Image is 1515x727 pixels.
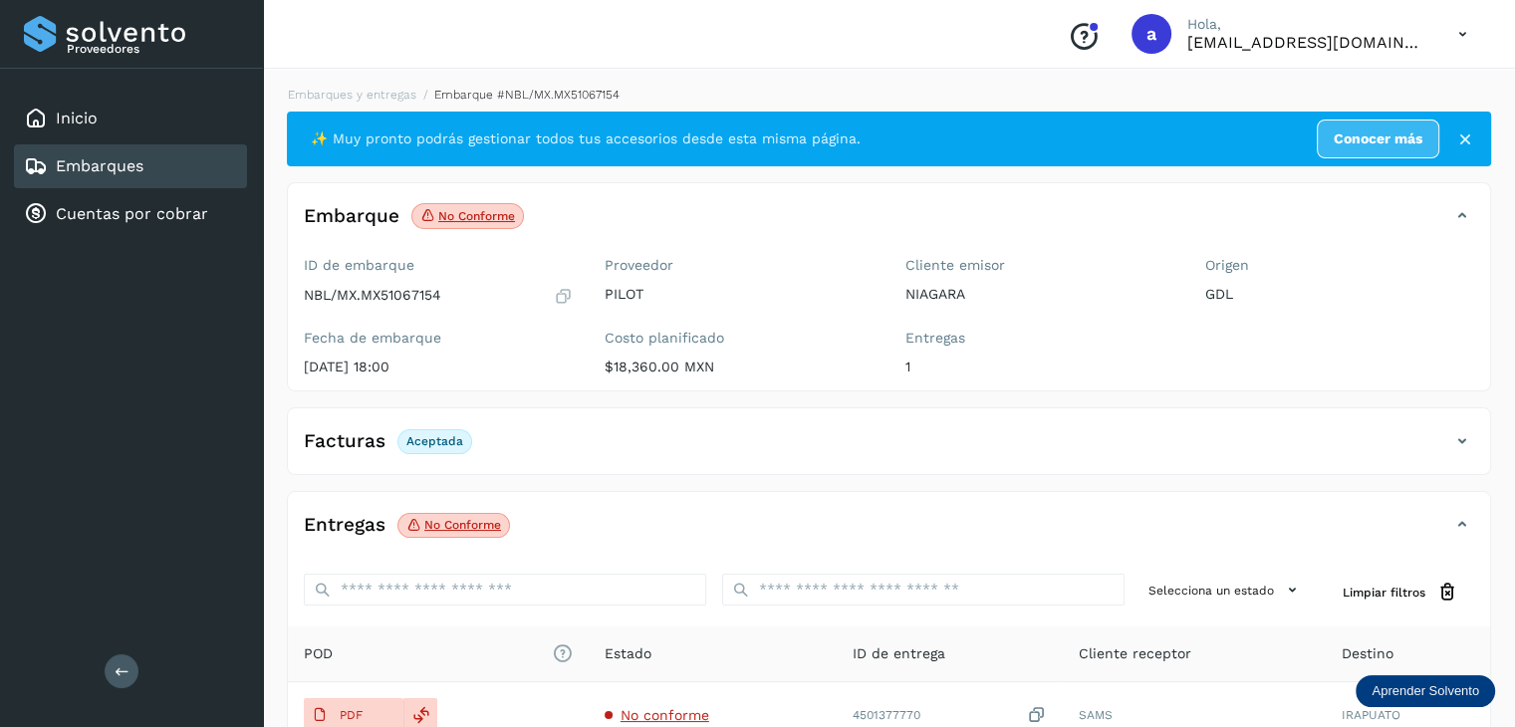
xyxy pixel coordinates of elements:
[304,359,573,375] p: [DATE] 18:00
[406,434,463,448] p: Aceptada
[14,97,247,140] div: Inicio
[605,359,874,375] p: $18,360.00 MXN
[14,144,247,188] div: Embarques
[905,286,1174,303] p: NIAGARA
[905,359,1174,375] p: 1
[905,330,1174,347] label: Entregas
[1079,643,1191,664] span: Cliente receptor
[621,707,709,723] span: No conforme
[1187,33,1426,52] p: aux.facturacion@atpilot.mx
[605,286,874,303] p: PILOT
[304,287,441,304] p: NBL/MX.MX51067154
[304,430,385,453] h4: Facturas
[288,88,416,102] a: Embarques y entregas
[1372,683,1479,699] p: Aprender Solvento
[1317,120,1439,158] a: Conocer más
[1205,257,1474,274] label: Origen
[304,205,399,228] h4: Embarque
[424,518,501,532] p: No conforme
[605,643,651,664] span: Estado
[304,330,573,347] label: Fecha de embarque
[14,192,247,236] div: Cuentas por cobrar
[56,204,208,223] a: Cuentas por cobrar
[1187,16,1426,33] p: Hola,
[1327,574,1474,610] button: Limpiar filtros
[1205,286,1474,303] p: GDL
[905,257,1174,274] label: Cliente emisor
[1356,675,1495,707] div: Aprender Solvento
[853,705,1047,726] div: 4501377770
[56,109,98,127] a: Inicio
[56,156,143,175] a: Embarques
[311,128,861,149] span: ✨ Muy pronto podrás gestionar todos tus accesorios desde esta misma página.
[304,257,573,274] label: ID de embarque
[304,514,385,537] h4: Entregas
[853,643,945,664] span: ID de entrega
[287,86,1491,104] nav: breadcrumb
[605,257,874,274] label: Proveedor
[288,424,1490,474] div: FacturasAceptada
[434,88,620,102] span: Embarque #NBL/MX.MX51067154
[1342,643,1393,664] span: Destino
[605,330,874,347] label: Costo planificado
[288,508,1490,558] div: EntregasNo conforme
[340,708,363,722] p: PDF
[288,199,1490,249] div: EmbarqueNo conforme
[1343,584,1425,602] span: Limpiar filtros
[304,643,573,664] span: POD
[438,209,515,223] p: No conforme
[67,42,239,56] p: Proveedores
[1140,574,1311,606] button: Selecciona un estado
